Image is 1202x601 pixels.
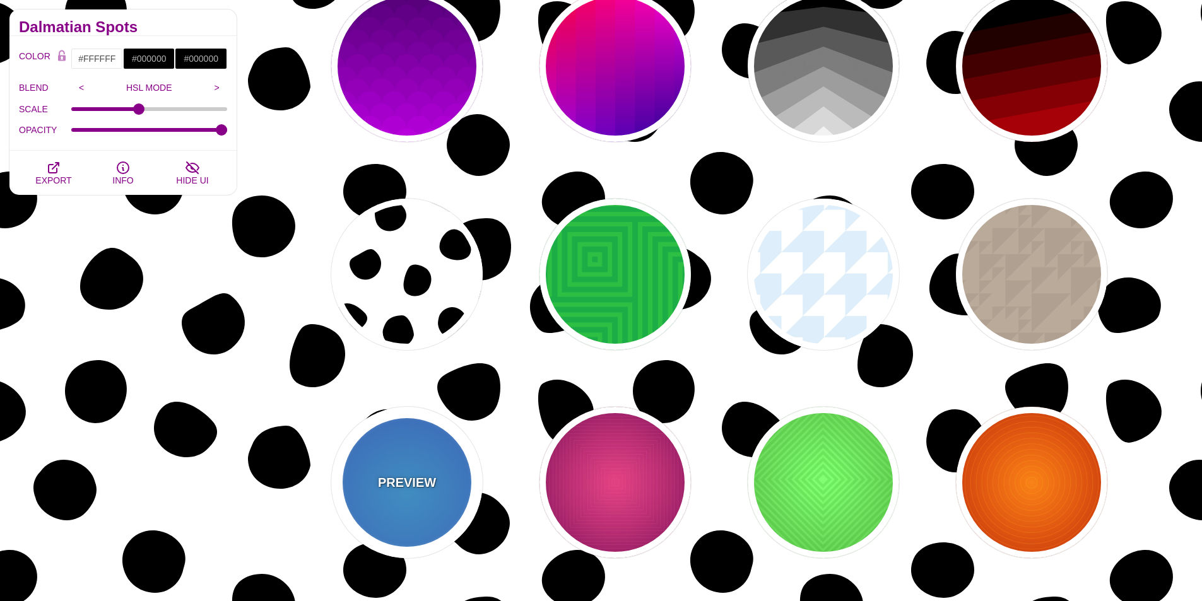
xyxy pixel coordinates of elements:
[956,407,1107,558] button: embedded circles orange background
[748,407,899,558] button: embedded diamonds green background
[748,199,899,350] button: Subtle white arrow pattern over light blue
[52,48,71,66] button: Color Lock
[378,473,436,492] p: PREVIEW
[19,48,52,69] label: COLOR
[88,151,158,195] button: INFO
[206,78,227,97] input: >
[19,79,71,96] label: BLEND
[19,151,88,195] button: EXPORT
[19,22,227,32] h2: Dalmatian Spots
[176,175,208,185] span: HIDE UI
[539,407,691,558] button: embedded squares purple background
[331,199,483,350] button: Black Dalmatian spots repeating pattern over white background
[19,122,71,138] label: OPACITY
[956,199,1107,350] button: Various sized triangles seamless pattern
[92,83,207,93] p: HSL MODE
[71,78,92,97] input: <
[331,407,483,558] button: PREVIEWembedded triangles blue background
[112,175,133,185] span: INFO
[35,175,71,185] span: EXPORT
[539,199,691,350] button: Small and Large square turtle shell pattern
[158,151,227,195] button: HIDE UI
[19,101,71,117] label: SCALE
